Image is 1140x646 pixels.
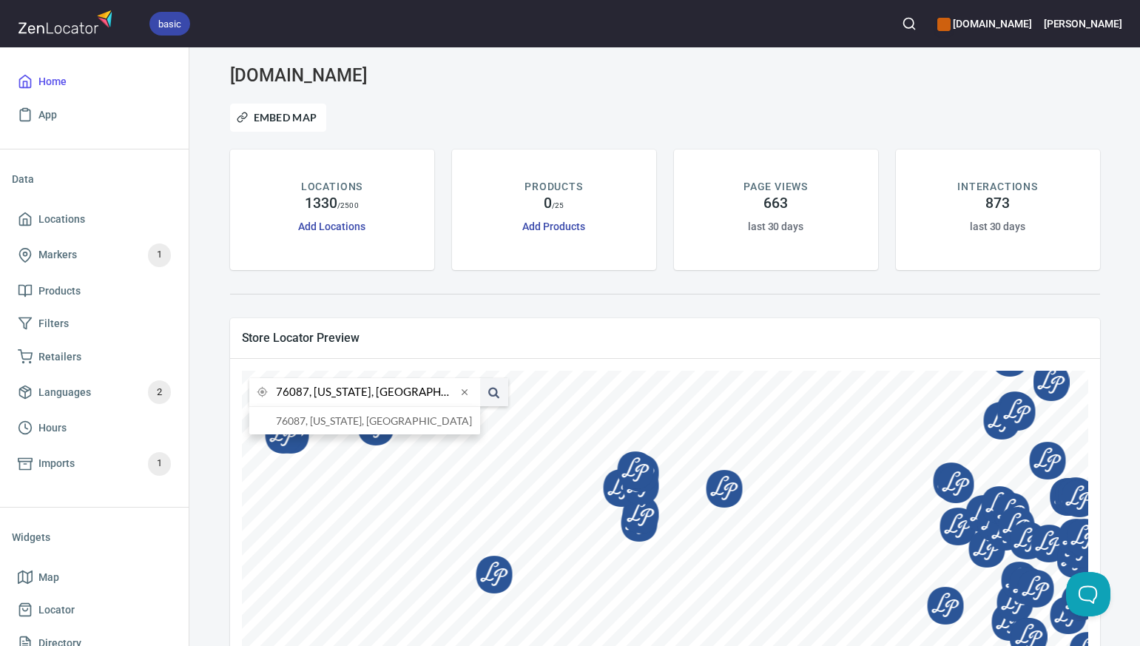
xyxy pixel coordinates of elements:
[12,593,177,627] a: Locator
[1066,572,1110,616] iframe: Help Scout Beacon - Open
[12,98,177,132] a: App
[38,73,67,91] span: Home
[305,195,337,212] h4: 1330
[38,383,91,402] span: Languages
[12,275,177,308] a: Products
[298,221,365,232] a: Add Locations
[18,6,117,38] img: zenlocator
[148,455,171,472] span: 1
[12,65,177,98] a: Home
[149,12,190,36] div: basic
[38,210,85,229] span: Locations
[544,195,552,212] h4: 0
[148,246,171,263] span: 1
[970,218,1025,235] h6: last 30 days
[12,373,177,411] a: Languages2
[937,16,1031,32] h6: [DOMAIN_NAME]
[242,330,1088,346] span: Store Locator Preview
[38,314,69,333] span: Filters
[957,179,1038,195] p: INTERACTIONS
[12,519,177,555] li: Widgets
[552,200,564,211] p: / 25
[230,65,508,86] h3: [DOMAIN_NAME]
[12,561,177,594] a: Map
[12,161,177,197] li: Data
[240,109,317,127] span: Embed Map
[38,419,67,437] span: Hours
[12,411,177,445] a: Hours
[230,104,327,132] button: Embed Map
[1044,16,1122,32] h6: [PERSON_NAME]
[249,407,480,434] li: 76087, Texas, United States
[301,179,362,195] p: LOCATIONS
[985,195,1010,212] h4: 873
[12,236,177,275] a: Markers1
[276,378,456,406] input: city or postal code
[12,203,177,236] a: Locations
[38,568,59,587] span: Map
[743,179,808,195] p: PAGE VIEWS
[12,307,177,340] a: Filters
[893,7,925,40] button: Search
[337,200,359,211] p: / 2500
[937,7,1031,40] div: Manage your apps
[38,246,77,264] span: Markers
[525,179,583,195] p: PRODUCTS
[38,106,57,124] span: App
[763,195,788,212] h4: 663
[149,16,190,32] span: basic
[12,445,177,483] a: Imports1
[1044,7,1122,40] button: [PERSON_NAME]
[522,221,584,232] a: Add Products
[748,218,803,235] h6: last 30 days
[937,18,951,31] button: color-CE600E
[38,348,81,366] span: Retailers
[148,384,171,401] span: 2
[38,454,75,473] span: Imports
[38,601,75,619] span: Locator
[12,340,177,374] a: Retailers
[38,282,81,300] span: Products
